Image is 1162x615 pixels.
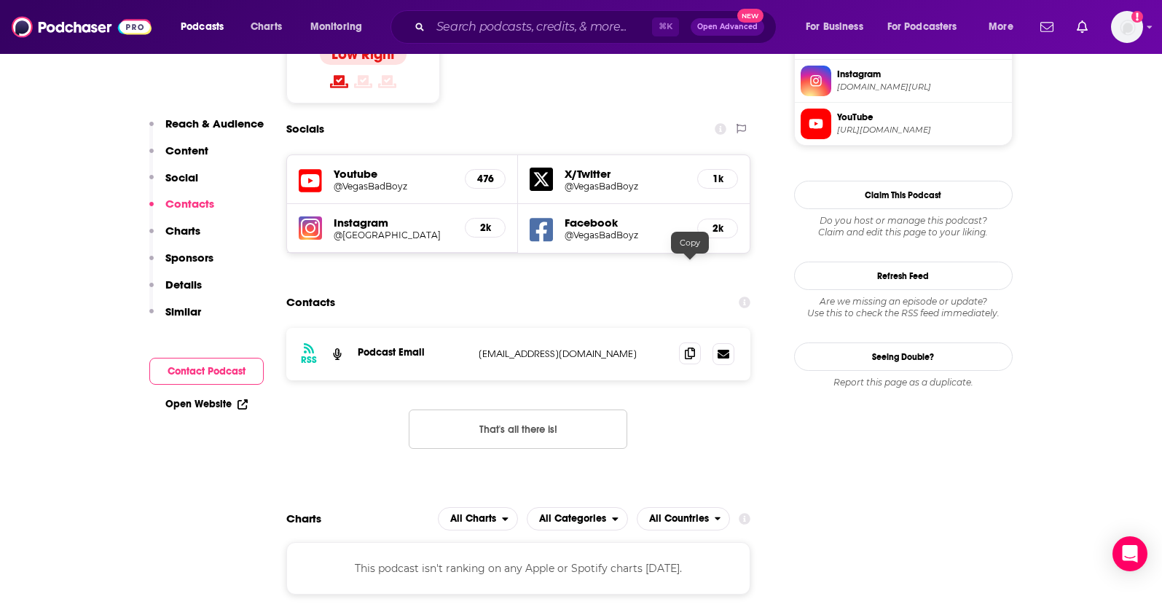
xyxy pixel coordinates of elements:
[241,15,291,39] a: Charts
[149,197,214,224] button: Contacts
[165,305,201,318] p: Similar
[165,197,214,211] p: Contacts
[165,224,200,238] p: Charts
[299,216,322,240] img: iconImage
[527,507,628,530] h2: Categories
[801,109,1006,139] a: YouTube[URL][DOMAIN_NAME]
[331,45,395,63] h4: Low Right
[286,512,321,525] h2: Charts
[565,181,686,192] a: @VegasBadBoyz
[334,216,454,230] h5: Instagram
[170,15,243,39] button: open menu
[806,17,863,37] span: For Business
[1111,11,1143,43] button: Show profile menu
[801,66,1006,96] a: Instagram[DOMAIN_NAME][URL]
[310,17,362,37] span: Monitoring
[286,542,751,595] div: This podcast isn't ranking on any Apple or Spotify charts [DATE].
[149,305,201,332] button: Similar
[565,216,686,230] h5: Facebook
[1035,15,1059,39] a: Show notifications dropdown
[149,358,264,385] button: Contact Podcast
[565,230,686,240] a: @VegasBadBoyz
[149,278,202,305] button: Details
[837,82,1006,93] span: instagram.com/vegasbadboyz
[710,173,726,185] h5: 1k
[1112,536,1147,571] div: Open Intercom Messenger
[837,125,1006,136] span: https://www.youtube.com/@VegasBadBoyz
[479,348,668,360] p: [EMAIL_ADDRESS][DOMAIN_NAME]
[165,144,208,157] p: Content
[477,173,493,185] h5: 476
[334,230,454,240] a: @[GEOGRAPHIC_DATA]
[477,222,493,234] h5: 2k
[181,17,224,37] span: Podcasts
[878,15,978,39] button: open menu
[565,167,686,181] h5: X/Twitter
[301,354,317,366] h3: RSS
[1111,11,1143,43] span: Logged in as kochristina
[527,507,628,530] button: open menu
[1071,15,1094,39] a: Show notifications dropdown
[637,507,731,530] h2: Countries
[794,181,1013,209] button: Claim This Podcast
[649,514,709,524] span: All Countries
[637,507,731,530] button: open menu
[978,15,1032,39] button: open menu
[149,117,264,144] button: Reach & Audience
[165,278,202,291] p: Details
[652,17,679,36] span: ⌘ K
[794,342,1013,371] a: Seeing Double?
[438,507,518,530] h2: Platforms
[450,514,496,524] span: All Charts
[1131,11,1143,23] svg: Add a profile image
[710,222,726,235] h5: 2k
[286,289,335,316] h2: Contacts
[165,251,213,265] p: Sponsors
[409,410,627,449] button: Nothing here.
[671,232,709,254] div: Copy
[149,224,200,251] button: Charts
[12,13,152,41] img: Podchaser - Follow, Share and Rate Podcasts
[286,115,324,143] h2: Socials
[251,17,282,37] span: Charts
[1111,11,1143,43] img: User Profile
[794,215,1013,238] div: Claim and edit this page to your liking.
[334,167,454,181] h5: Youtube
[300,15,381,39] button: open menu
[691,18,764,36] button: Open AdvancedNew
[149,171,198,197] button: Social
[794,296,1013,319] div: Are we missing an episode or update? Use this to check the RSS feed immediately.
[794,262,1013,290] button: Refresh Feed
[334,181,454,192] a: @VegasBadBoyz
[431,15,652,39] input: Search podcasts, credits, & more...
[165,398,248,410] a: Open Website
[149,251,213,278] button: Sponsors
[165,117,264,130] p: Reach & Audience
[737,9,763,23] span: New
[794,215,1013,227] span: Do you host or manage this podcast?
[796,15,882,39] button: open menu
[539,514,606,524] span: All Categories
[887,17,957,37] span: For Podcasters
[837,68,1006,81] span: Instagram
[837,111,1006,124] span: YouTube
[404,10,790,44] div: Search podcasts, credits, & more...
[149,144,208,171] button: Content
[989,17,1013,37] span: More
[165,171,198,184] p: Social
[358,346,467,359] p: Podcast Email
[438,507,518,530] button: open menu
[794,377,1013,388] div: Report this page as a duplicate.
[697,23,758,31] span: Open Advanced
